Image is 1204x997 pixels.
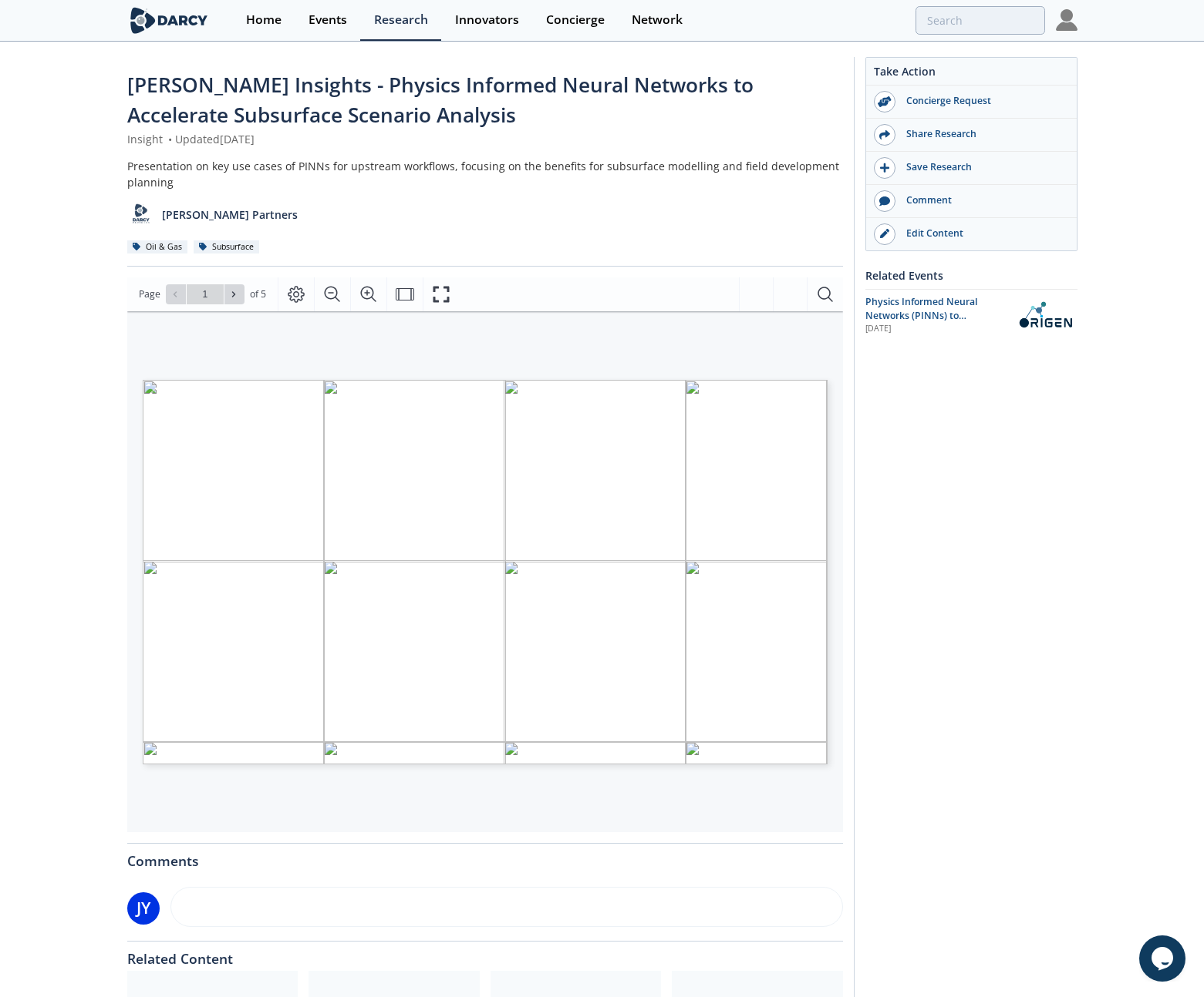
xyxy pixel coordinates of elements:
[632,14,683,26] div: Network
[865,295,1078,336] a: Physics Informed Neural Networks (PINNs) to Accelerate Subsurface Scenario Analysis [DATE] OriGen.AI
[127,844,843,868] div: Comments
[127,7,211,34] img: logo-wide.svg
[866,63,1077,86] div: Take Action
[1139,935,1189,982] iframe: chat widget
[127,71,754,129] span: [PERSON_NAME] Insights - Physics Informed Neural Networks to Accelerate Subsurface Scenario Analysis
[865,295,977,351] span: Physics Informed Neural Networks (PINNs) to Accelerate Subsurface Scenario Analysis
[127,240,188,254] div: Oil & Gas
[1013,301,1078,328] img: OriGen.AI
[162,206,298,223] p: [PERSON_NAME] Partners
[455,14,519,26] div: Innovators
[895,227,1068,240] div: Edit Content
[127,131,843,147] div: Insight Updated [DATE]
[127,158,843,190] div: Presentation on key use cases of PINNs for upstream workflows, focusing on the benefits for subsu...
[866,218,1077,250] a: Edit Content
[895,193,1068,207] div: Comment
[546,14,605,26] div: Concierge
[865,262,1078,289] div: Related Events
[194,240,260,254] div: Subsurface
[246,14,282,26] div: Home
[127,942,843,966] div: Related Content
[166,132,175,146] span: •
[374,14,428,26] div: Research
[916,6,1045,35] input: Advanced Search
[895,94,1068,108] div: Concierge Request
[127,892,160,925] div: JY
[1056,9,1078,31] img: Profile
[865,323,1002,335] div: [DATE]
[309,14,347,26] div: Events
[895,160,1068,174] div: Save Research
[895,127,1068,141] div: Share Research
